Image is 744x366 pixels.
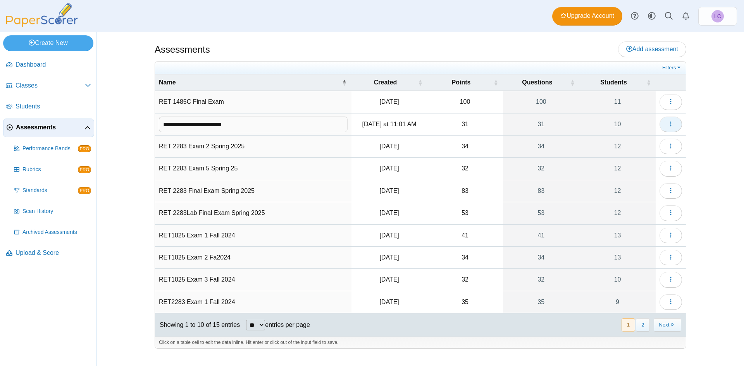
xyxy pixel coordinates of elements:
span: PRO [78,166,91,173]
a: 10 [579,269,656,290]
td: 34 [427,136,503,158]
td: 53 [427,202,503,224]
a: 12 [579,158,656,179]
span: Standards [22,187,78,194]
a: 11 [579,91,656,113]
img: PaperScorer [3,3,81,27]
time: Feb 16, 2025 at 8:44 PM [379,143,399,149]
time: Oct 6, 2024 at 10:24 PM [379,254,399,261]
time: Apr 25, 2025 at 8:45 AM [379,187,399,194]
span: Assessments [16,123,84,132]
td: 35 [427,291,503,313]
span: Name [159,79,176,86]
td: RET1025 Exam 1 Fall 2024 [155,225,351,247]
a: Upgrade Account [552,7,622,26]
a: Dashboard [3,56,94,74]
button: 1 [622,318,635,331]
a: PaperScorer [3,21,81,28]
span: Name : Activate to invert sorting [342,74,347,91]
span: Students [15,102,91,111]
time: Sep 12, 2024 at 4:29 AM [379,232,399,239]
a: 32 [503,269,580,290]
td: RET 2283 Exam 5 Spring 25 [155,158,351,180]
span: Questions [522,79,552,86]
a: Filters [660,64,684,72]
a: Classes [3,77,94,95]
td: 31 [427,113,503,136]
a: 10 [579,113,656,135]
td: 83 [427,180,503,202]
div: Showing 1 to 10 of 15 entries [155,313,240,337]
a: Performance Bands PRO [11,139,94,158]
span: Dashboard [15,60,91,69]
a: 12 [579,202,656,224]
span: PRO [78,187,91,194]
a: 13 [579,225,656,246]
time: Apr 25, 2025 at 12:18 PM [379,210,399,216]
time: Apr 25, 2025 at 7:09 AM [379,165,399,172]
span: Students : Activate to sort [646,74,651,91]
span: Upgrade Account [560,12,614,20]
a: Assessments [3,119,94,137]
span: Upload & Score [15,249,91,257]
td: 34 [427,247,503,269]
a: Create New [3,35,93,51]
td: 32 [427,158,503,180]
span: Performance Bands [22,145,78,153]
td: RET 2283 Final Exam Spring 2025 [155,180,351,202]
span: Leah Carlson [711,10,724,22]
span: Classes [15,81,85,90]
span: Points : Activate to sort [494,74,498,91]
a: 41 [503,225,580,246]
a: 53 [503,202,580,224]
td: 32 [427,269,503,291]
span: Add assessment [626,46,678,52]
a: Upload & Score [3,244,94,263]
a: Archived Assessments [11,223,94,242]
a: 35 [503,291,580,313]
div: Click on a table cell to edit the data inline. Hit enter or click out of the input field to save. [155,337,686,348]
time: Oct 28, 2024 at 9:34 AM [379,276,399,283]
td: 41 [427,225,503,247]
td: RET2283 Exam 1 Fall 2024 [155,291,351,313]
td: RET 2283Lab Final Exam Spring 2025 [155,202,351,224]
time: Sep 11, 2025 at 11:01 AM [362,121,416,127]
a: Students [3,98,94,116]
td: RET1025 Exam 2 Fa2024 [155,247,351,269]
td: 100 [427,91,503,113]
h1: Assessments [155,43,210,56]
span: Created : Activate to sort [418,74,423,91]
span: Points [452,79,471,86]
span: PRO [78,145,91,152]
td: RET 2283 Exam 2 Spring 2025 [155,136,351,158]
td: RET 1485C Final Exam [155,91,351,113]
label: entries per page [265,321,310,328]
nav: pagination [621,318,681,331]
button: Next [654,318,681,331]
span: Students [600,79,627,86]
td: RET1025 Exam 3 Fall 2024 [155,269,351,291]
a: 12 [579,180,656,202]
a: 32 [503,158,580,179]
span: Archived Assessments [22,229,91,236]
span: Questions : Activate to sort [570,74,575,91]
a: Standards PRO [11,181,94,200]
a: 34 [503,136,580,157]
a: Rubrics PRO [11,160,94,179]
a: Alerts [677,8,694,25]
a: 34 [503,247,580,268]
a: 83 [503,180,580,202]
a: Add assessment [618,41,686,57]
a: 13 [579,247,656,268]
span: Leah Carlson [714,14,721,19]
a: Leah Carlson [698,7,737,26]
a: 9 [579,291,656,313]
a: Scan History [11,202,94,221]
a: 31 [503,113,580,135]
span: Scan History [22,208,91,215]
span: Rubrics [22,166,78,174]
span: Created [374,79,397,86]
button: 2 [636,318,649,331]
a: 100 [503,91,580,113]
a: 12 [579,136,656,157]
